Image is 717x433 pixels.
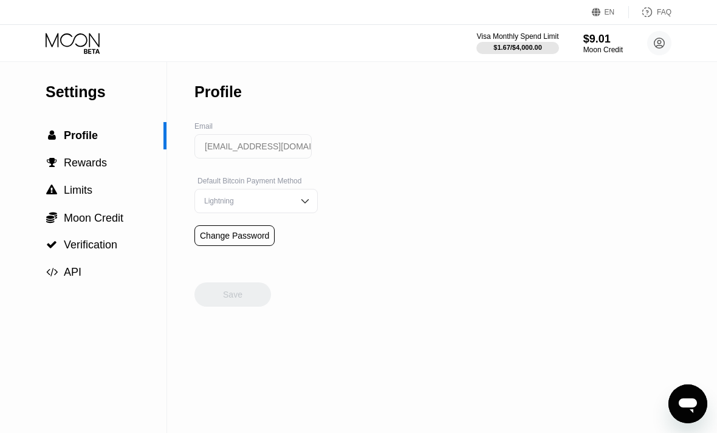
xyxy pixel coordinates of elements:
[46,130,58,141] div: 
[46,157,58,168] div: 
[46,185,58,196] div: 
[64,212,123,224] span: Moon Credit
[657,8,671,16] div: FAQ
[201,197,293,205] div: Lightning
[46,267,58,278] span: 
[64,129,98,141] span: Profile
[194,225,275,246] div: Change Password
[46,239,58,250] div: 
[64,157,107,169] span: Rewards
[583,33,623,54] div: $9.01Moon Credit
[583,46,623,54] div: Moon Credit
[46,83,166,101] div: Settings
[476,32,558,54] div: Visa Monthly Spend Limit$1.67/$4,000.00
[64,239,117,251] span: Verification
[64,266,81,278] span: API
[668,384,707,423] iframe: Button to launch messaging window
[605,8,615,16] div: EN
[194,177,318,185] div: Default Bitcoin Payment Method
[46,239,57,250] span: 
[592,6,629,18] div: EN
[64,184,92,196] span: Limits
[200,231,269,240] div: Change Password
[194,122,318,131] div: Email
[194,83,242,101] div: Profile
[583,33,623,46] div: $9.01
[48,130,56,141] span: 
[476,32,558,41] div: Visa Monthly Spend Limit
[493,44,542,51] div: $1.67 / $4,000.00
[46,211,58,223] div: 
[47,157,57,168] span: 
[629,6,671,18] div: FAQ
[46,185,57,196] span: 
[46,211,57,223] span: 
